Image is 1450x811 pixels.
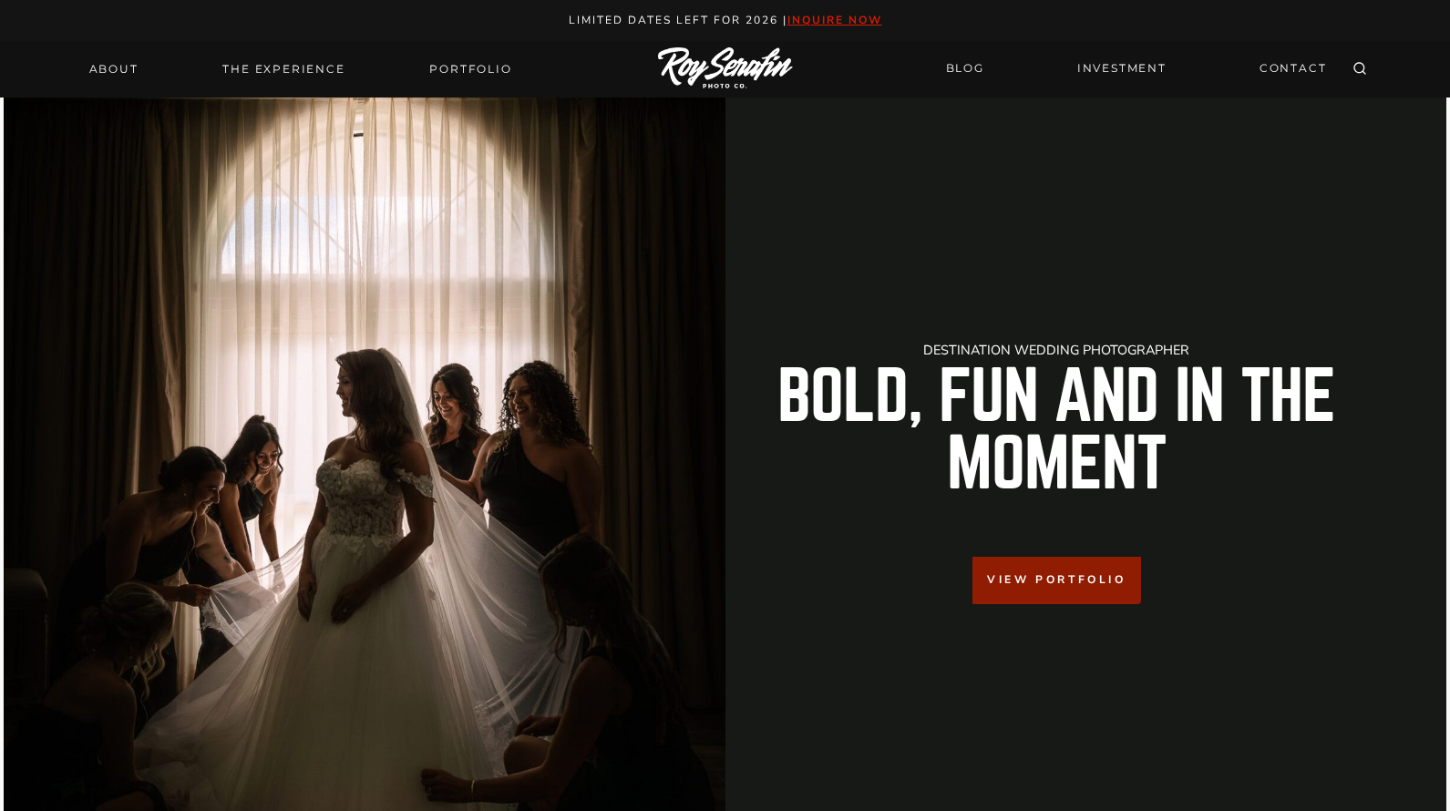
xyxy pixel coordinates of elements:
a: About [78,56,149,82]
nav: Primary Navigation [78,56,523,82]
a: View Portfolio [972,557,1140,603]
a: THE EXPERIENCE [211,56,355,82]
p: Limited Dates LEft for 2026 | [20,11,1431,30]
h1: Destination Wedding Photographer [740,344,1374,356]
a: INVESTMENT [1066,53,1177,85]
a: inquire now [787,13,882,27]
nav: Secondary Navigation [935,53,1338,85]
a: Portfolio [418,56,522,82]
span: View Portfolio [987,571,1126,589]
img: Logo of Roy Serafin Photo Co., featuring stylized text in white on a light background, representi... [658,47,793,90]
h2: Bold, Fun And in the Moment [740,364,1374,498]
button: View Search Form [1347,56,1373,82]
a: CONTACT [1249,53,1338,85]
a: BLOG [935,53,995,85]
